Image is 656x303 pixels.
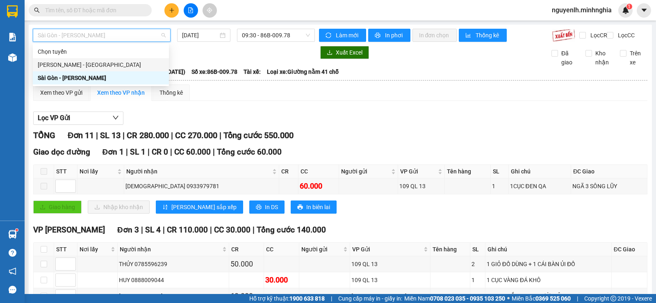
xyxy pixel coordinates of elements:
div: [GEOGRAPHIC_DATA] [351,292,429,301]
span: Thống kê [476,31,500,40]
span: Giao dọc đường [33,147,90,157]
span: | [331,294,332,303]
div: [DEMOGRAPHIC_DATA] 0933979781 [125,182,278,191]
span: Miền Bắc [512,294,571,303]
span: phone [47,30,54,36]
span: Lọc VP Gửi [38,113,70,123]
div: Chọn tuyến [33,45,169,58]
span: Tổng cước 140.000 [257,225,326,235]
li: 02523854854 [4,28,156,39]
span: [PERSON_NAME] sắp xếp [171,203,237,212]
span: 09:30 - 86B-009.78 [242,29,310,41]
span: Số xe: 86B-009.78 [191,67,237,76]
span: CR 0 [152,147,168,157]
button: printerIn biên lai [291,200,337,214]
div: 109 QL 13 [351,260,429,269]
span: In biên lai [306,203,330,212]
button: caret-down [637,3,651,18]
span: Tài xế: [244,67,261,76]
img: logo-vxr [7,5,18,18]
td: 109 QL 13 [398,178,445,194]
b: GỬI : Liên Hương [4,51,91,65]
span: Đơn 11 [68,130,94,140]
div: 50.000 [230,258,263,270]
img: warehouse-icon [8,53,17,62]
td: NGÃ 3 SÔNG LŨY [571,178,647,194]
button: aim [203,3,217,18]
button: In đơn chọn [412,29,457,42]
th: STT [54,243,77,256]
img: logo.jpg [4,4,45,45]
img: warehouse-icon [8,230,17,239]
button: sort-ascending[PERSON_NAME] sắp xếp [156,200,243,214]
button: printerIn phơi [368,29,410,42]
span: | [163,225,165,235]
th: Tên hàng [445,165,491,178]
span: plus [169,7,175,13]
span: Sài Gòn - Phan Rí [38,29,166,41]
strong: 0369 525 060 [535,295,571,302]
span: Xuất Excel [336,48,362,57]
th: CR [279,165,298,178]
span: VP Gửi [352,245,422,254]
th: CC [298,165,339,178]
input: 12/10/2025 [182,31,219,40]
th: SL [470,243,485,256]
span: | [96,130,98,140]
div: 60.000 [230,290,263,302]
div: 30.000 [265,274,298,286]
span: VP Gửi [400,167,436,176]
button: downloadNhập kho nhận [88,200,150,214]
div: [PERSON_NAME] 0985323038 [119,292,228,301]
div: [PERSON_NAME] - [GEOGRAPHIC_DATA] [38,60,164,69]
div: Thống kê [159,88,183,97]
span: | [170,147,172,157]
span: search [34,7,40,13]
span: | [123,130,125,140]
div: Phan Rí - Sài Gòn [33,58,169,71]
button: uploadGiao hàng [33,200,82,214]
div: HUY 0888009044 [119,276,228,285]
th: ĐC Giao [571,165,647,178]
span: SL 4 [145,225,161,235]
span: Lọc CR [587,31,608,40]
span: | [148,147,150,157]
th: CC [264,243,299,256]
th: SL [491,165,508,178]
div: 1 GIỎ ĐỒ DÙNG + 1 CÁI BÀN ỦI ĐỒ [487,260,610,269]
span: Kho nhận [592,49,613,67]
span: Nơi lấy [80,245,109,254]
span: SL 1 [130,147,146,157]
button: downloadXuất Excel [320,46,369,59]
span: | [219,130,221,140]
span: bar-chart [465,32,472,39]
div: 60.000 [300,180,337,192]
span: VP [PERSON_NAME] [33,225,105,235]
button: plus [164,3,179,18]
strong: 1900 633 818 [289,295,325,302]
span: | [213,147,215,157]
div: 109 QL 13 [399,182,443,191]
div: THỦY 0785596239 [119,260,228,269]
b: [PERSON_NAME] [47,5,116,16]
span: download [327,50,333,56]
span: In phơi [385,31,404,40]
strong: 0708 023 035 - 0935 103 250 [430,295,505,302]
span: Hỗ trợ kỹ thuật: [249,294,325,303]
span: nguyenlh.minhnghia [545,5,618,15]
span: Người gửi [301,245,342,254]
span: caret-down [640,7,648,14]
button: printerIn DS [249,200,285,214]
span: Người gửi [341,167,389,176]
span: CC 270.000 [175,130,217,140]
div: Sài Gòn - Phan Rí [33,71,169,84]
sup: 1 [16,229,18,231]
div: 1 [471,292,484,301]
th: Tên hàng [430,243,470,256]
span: Miền Nam [404,294,505,303]
td: 109 QL 13 [350,272,430,288]
span: CC 60.000 [174,147,211,157]
input: Tìm tên, số ĐT hoặc mã đơn [45,6,142,15]
div: 1 CỤC VÀNG ĐÁ KHÔ [487,276,610,285]
th: CR [229,243,264,256]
